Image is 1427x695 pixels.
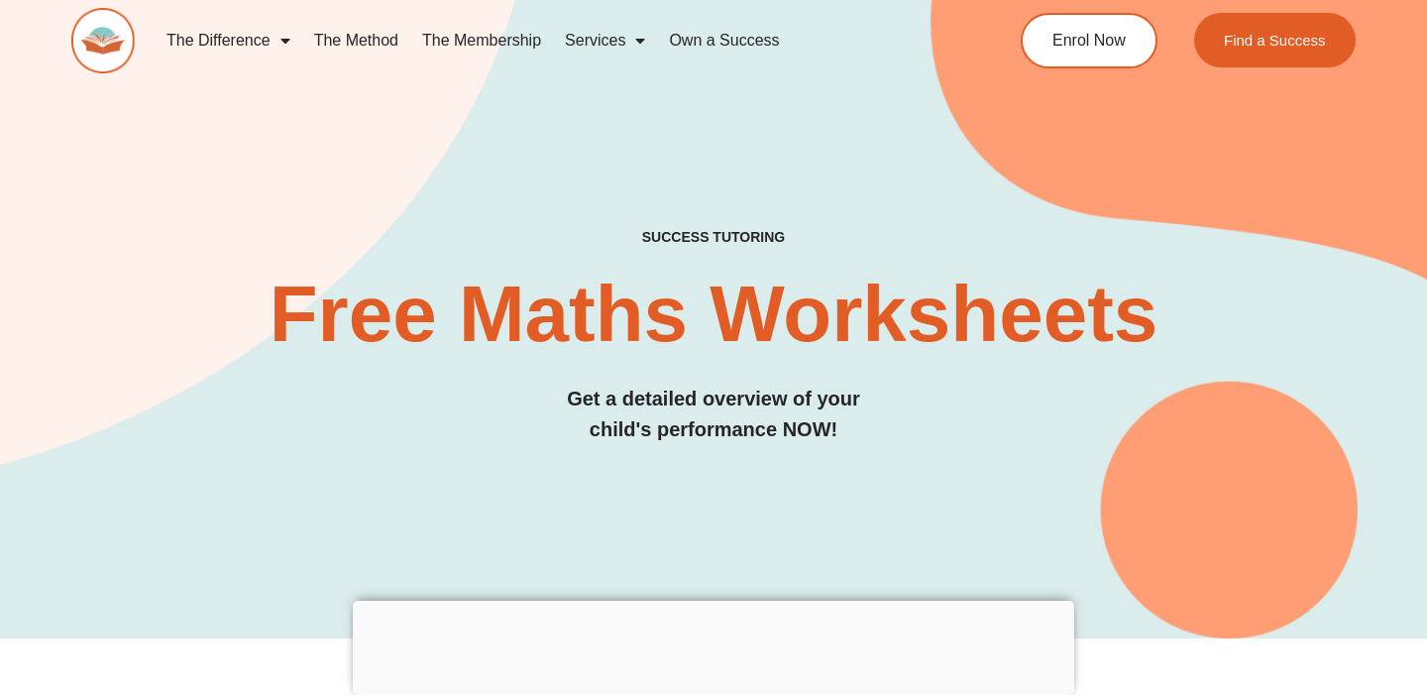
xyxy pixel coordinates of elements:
a: Enrol Now [1021,13,1157,68]
span: Enrol Now [1052,33,1126,49]
a: Own a Success [657,18,791,63]
a: The Method [302,18,410,63]
h4: SUCCESS TUTORING​ [71,229,1356,246]
a: The Difference [155,18,302,63]
h2: Free Maths Worksheets​ [71,275,1356,354]
a: Find a Success [1194,13,1356,67]
a: The Membership [410,18,553,63]
iframe: Advertisement [353,601,1074,690]
nav: Menu [155,18,947,63]
a: Services [553,18,657,63]
span: Find a Success [1224,33,1326,48]
h3: Get a detailed overview of your child's performance NOW! [71,384,1356,445]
